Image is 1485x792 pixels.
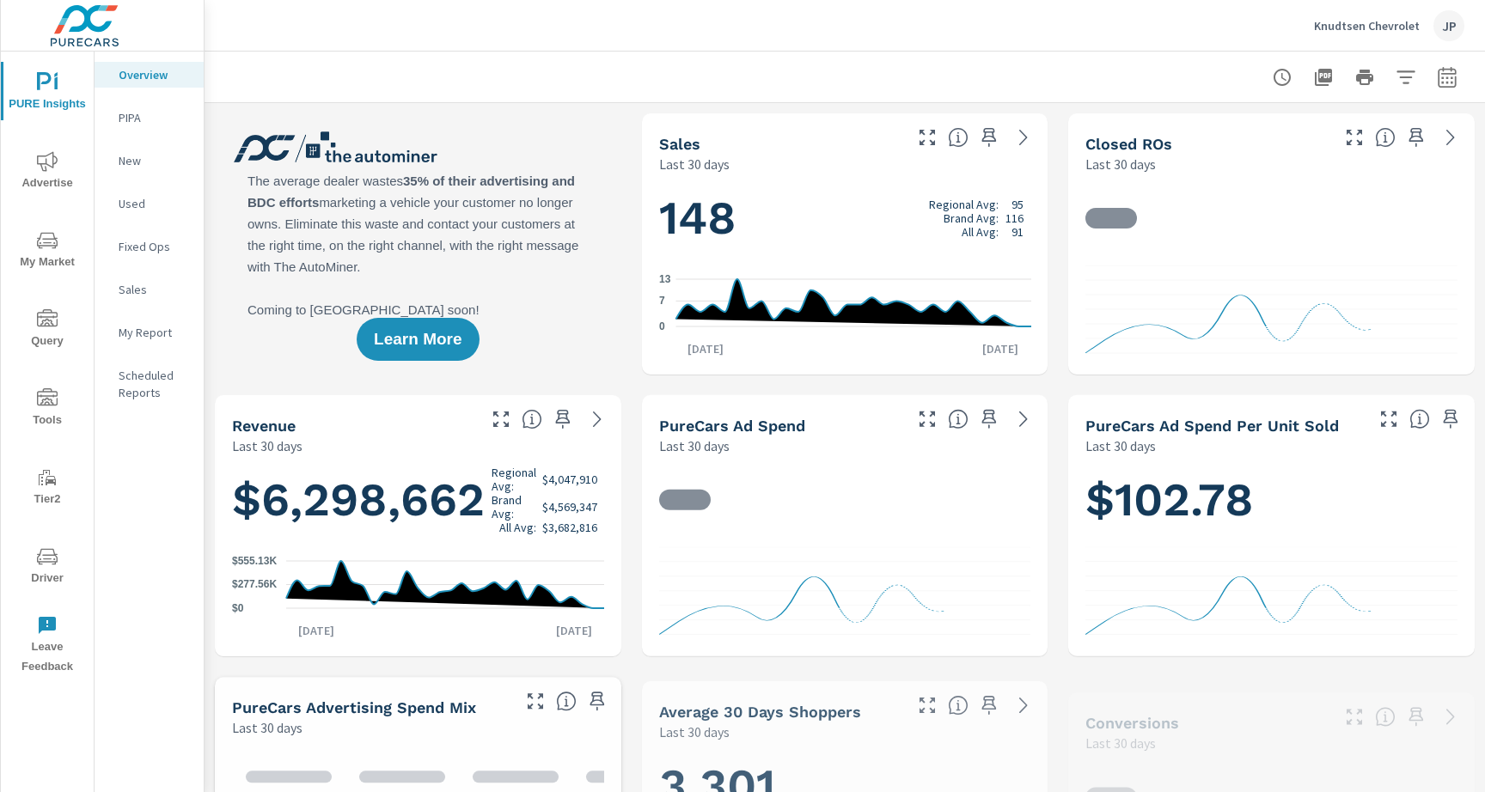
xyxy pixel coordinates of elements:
h1: $6,298,662 [232,466,604,534]
div: Used [95,191,204,216]
p: Regional Avg: [929,198,999,211]
p: Last 30 days [232,717,302,738]
p: PIPA [119,109,190,126]
h5: PureCars Advertising Spend Mix [232,698,476,716]
h5: Closed ROs [1085,135,1172,153]
button: Make Fullscreen [1341,703,1368,730]
text: 7 [659,295,665,307]
span: Save this to your personalized report [1437,405,1464,433]
span: Tier2 [6,467,89,509]
p: Brand Avg: [492,493,536,521]
button: Make Fullscreen [914,691,941,719]
p: Last 30 days [659,436,730,456]
p: [DATE] [286,622,346,639]
span: Average cost of advertising per each vehicle sold at the dealer over the selected date range. The... [1409,409,1430,430]
button: Make Fullscreen [914,405,941,433]
text: $0 [232,602,244,614]
div: Fixed Ops [95,234,204,259]
span: Leave Feedback [6,615,89,677]
a: See more details in report [1010,405,1037,433]
button: "Export Report to PDF" [1306,60,1341,94]
div: Overview [95,62,204,88]
span: Save this to your personalized report [975,691,1003,719]
p: All Avg: [962,225,999,239]
p: Fixed Ops [119,238,190,255]
h5: Average 30 Days Shoppers [659,703,861,721]
div: Sales [95,277,204,302]
span: Total cost of media for all PureCars channels for the selected dealership group over the selected... [948,409,969,430]
p: Brand Avg: [944,211,999,225]
span: Save this to your personalized report [584,687,611,715]
text: $555.13K [232,555,277,567]
p: 116 [1005,211,1024,225]
p: $4,569,347 [542,500,597,514]
span: Learn More [374,332,461,347]
span: Number of vehicles sold by the dealership over the selected date range. [Source: This data is sou... [948,127,969,148]
span: PURE Insights [6,72,89,114]
h5: Conversions [1085,714,1179,732]
a: See more details in report [584,405,611,433]
span: Save this to your personalized report [549,405,577,433]
span: Save this to your personalized report [975,405,1003,433]
p: 91 [1011,225,1024,239]
p: Last 30 days [1085,733,1156,753]
h5: Revenue [232,417,296,435]
button: Make Fullscreen [1375,405,1402,433]
button: Apply Filters [1389,60,1423,94]
span: This table looks at how you compare to the amount of budget you spend per channel as opposed to y... [556,691,577,711]
button: Make Fullscreen [914,124,941,151]
p: [DATE] [970,340,1030,357]
span: Driver [6,546,89,588]
h5: PureCars Ad Spend Per Unit Sold [1085,417,1339,435]
p: Last 30 days [659,154,730,174]
a: See more details in report [1010,691,1037,719]
button: Select Date Range [1430,60,1464,94]
a: See more details in report [1010,124,1037,151]
div: JP [1433,10,1464,41]
p: Last 30 days [232,436,302,456]
p: $4,047,910 [542,472,597,486]
h1: $102.78 [1085,470,1457,528]
text: 13 [659,273,671,285]
p: Regional Avg: [492,466,536,493]
button: Make Fullscreen [487,405,515,433]
span: Number of Repair Orders Closed by the selected dealership group over the selected time range. [So... [1375,127,1396,148]
span: The number of dealer-specified goals completed by a visitor. [Source: This data is provided by th... [1375,706,1396,727]
div: New [95,148,204,174]
div: Scheduled Reports [95,362,204,405]
span: Tools [6,388,89,430]
span: Query [6,309,89,351]
span: A rolling 30 day total of daily Shoppers on the dealership website, averaged over the selected da... [948,695,969,716]
span: Total sales revenue over the selected date range. [Source: This data is sourced from the dealer’s... [522,409,542,430]
p: [DATE] [544,622,604,639]
p: Used [119,195,190,212]
div: PIPA [95,105,204,131]
h5: Sales [659,135,700,153]
span: Save this to your personalized report [1402,124,1430,151]
a: See more details in report [1437,124,1464,151]
button: Make Fullscreen [1341,124,1368,151]
text: $277.56K [232,579,277,591]
p: $3,682,816 [542,521,597,534]
div: nav menu [1,52,94,684]
p: All Avg: [499,521,536,534]
h5: PureCars Ad Spend [659,417,805,435]
div: My Report [95,320,204,345]
text: 0 [659,320,665,332]
p: Last 30 days [659,722,730,742]
span: Save this to your personalized report [975,124,1003,151]
a: See more details in report [1437,703,1464,730]
span: My Market [6,230,89,272]
p: Knudtsen Chevrolet [1314,18,1420,34]
p: Last 30 days [1085,154,1156,174]
p: Last 30 days [1085,436,1156,456]
h1: 148 [659,189,1031,247]
p: Overview [119,66,190,83]
p: Sales [119,281,190,298]
button: Make Fullscreen [522,687,549,715]
button: Print Report [1347,60,1382,94]
p: My Report [119,324,190,341]
span: Save this to your personalized report [1402,703,1430,730]
p: New [119,152,190,169]
p: Scheduled Reports [119,367,190,401]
